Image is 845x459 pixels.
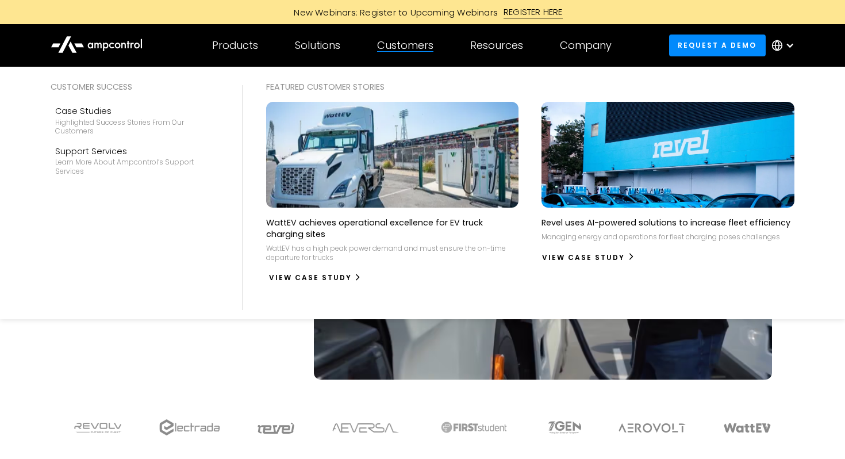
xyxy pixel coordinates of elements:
[55,118,214,136] div: Highlighted success stories From Our Customers
[55,105,214,117] div: Case Studies
[212,39,258,52] div: Products
[55,145,214,158] div: Support Services
[723,423,771,433] img: WattEV logo
[266,81,794,93] div: Featured Customer Stories
[541,232,780,242] p: Managing energy and operations for fleet charging poses challenges
[51,100,219,140] a: Case StudiesHighlighted success stories From Our Customers
[295,39,340,52] div: Solutions
[269,273,352,283] div: View Case Study
[618,423,686,433] img: Aerovolt Logo
[266,217,519,240] p: WattEV achieves operational excellence for EV truck charging sites
[504,6,563,18] div: REGISTER HERE
[51,81,219,93] div: Customer success
[470,39,523,52] div: Resources
[560,39,612,52] div: Company
[266,244,519,262] p: WattEV has a high peak power demand and must ensure the on-time departure for trucks
[164,6,681,18] a: New Webinars: Register to Upcoming WebinarsREGISTER HERE
[51,140,219,181] a: Support ServicesLearn more about Ampcontrol’s support services
[159,419,220,435] img: electrada logo
[282,6,504,18] div: New Webinars: Register to Upcoming Webinars
[669,35,766,56] a: Request a demo
[542,253,625,263] div: View Case Study
[541,217,790,228] p: Revel uses AI-powered solutions to increase fleet efficiency
[377,39,433,52] div: Customers
[541,248,635,267] a: View Case Study
[268,269,362,287] a: View Case Study
[55,158,214,175] div: Learn more about Ampcontrol’s support services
